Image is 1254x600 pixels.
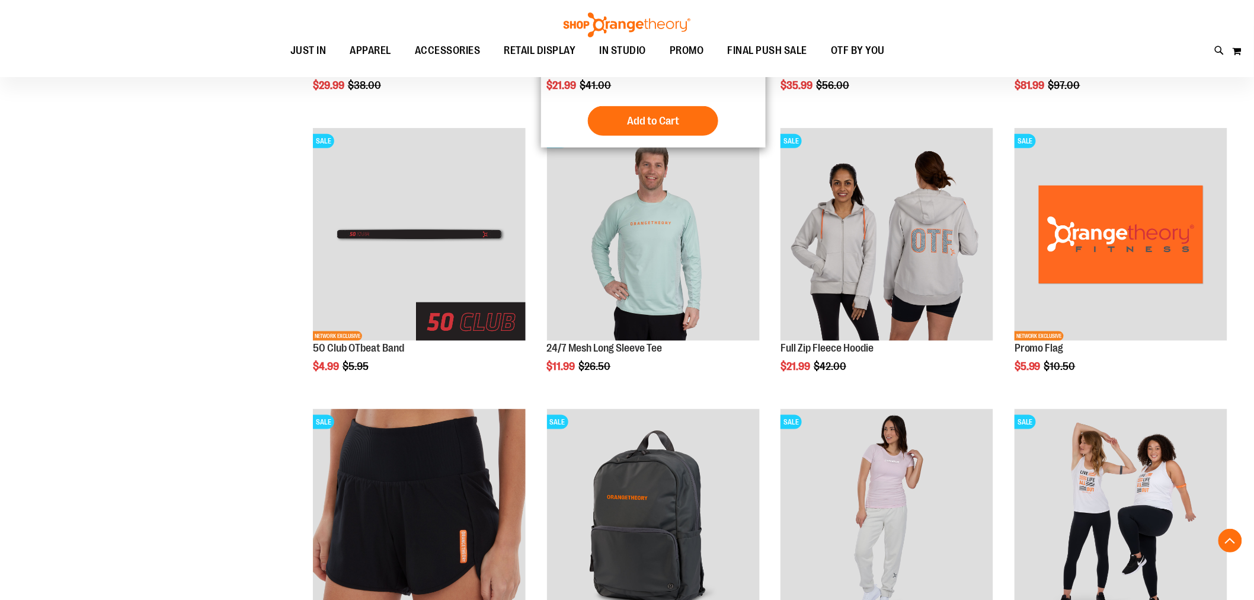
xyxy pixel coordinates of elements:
span: OTF BY YOU [831,37,885,64]
a: Main Image of 1457091SALE [780,128,993,343]
div: product [775,122,999,403]
span: $42.00 [814,360,848,372]
span: JUST IN [290,37,327,64]
a: Promo Flag [1015,342,1064,354]
span: $5.99 [1015,360,1042,372]
span: $97.00 [1048,79,1082,91]
a: JUST IN [279,37,338,65]
a: IN STUDIO [588,37,658,65]
span: $81.99 [1015,79,1047,91]
span: $10.50 [1044,360,1077,372]
span: RETAIL DISPLAY [504,37,576,64]
span: $21.99 [780,360,812,372]
span: NETWORK EXCLUSIVE [1015,331,1064,341]
span: SALE [1015,415,1036,429]
a: Product image for Promo Flag OrangeSALENETWORK EXCLUSIVE [1015,128,1227,343]
span: $38.00 [348,79,383,91]
span: SALE [547,415,568,429]
span: $29.99 [313,79,346,91]
span: $41.00 [580,79,613,91]
span: $4.99 [313,360,341,372]
span: Add to Cart [627,114,679,127]
span: $5.95 [343,360,370,372]
button: Add to Cart [588,106,718,136]
span: IN STUDIO [600,37,647,64]
img: Main Image of 1457091 [780,128,993,341]
img: Main View of 2024 50 Club OTBeat Band [313,128,526,341]
span: SALE [780,134,802,148]
a: Main Image of 1457095SALE [547,128,760,343]
a: APPAREL [338,37,404,65]
a: 50 Club OTbeat Band [313,342,404,354]
img: Shop Orangetheory [562,12,692,37]
div: product [307,122,532,403]
a: Full Zip Fleece Hoodie [780,342,874,354]
span: PROMO [670,37,704,64]
button: Back To Top [1218,529,1242,553]
img: Product image for Promo Flag Orange [1015,128,1227,341]
span: SALE [1015,134,1036,148]
a: Main View of 2024 50 Club OTBeat BandSALENETWORK EXCLUSIVE [313,128,526,343]
a: FINAL PUSH SALE [716,37,820,64]
div: product [1009,122,1233,403]
span: NETWORK EXCLUSIVE [313,331,362,341]
div: product [541,122,766,403]
span: $11.99 [547,360,577,372]
span: SALE [313,415,334,429]
span: APPAREL [350,37,392,64]
span: ACCESSORIES [415,37,481,64]
a: ACCESSORIES [403,37,492,65]
a: RETAIL DISPLAY [492,37,588,65]
span: FINAL PUSH SALE [728,37,808,64]
span: $26.50 [579,360,613,372]
span: $21.99 [547,79,578,91]
a: OTF BY YOU [819,37,897,65]
span: SALE [313,134,334,148]
a: PROMO [658,37,716,65]
span: $35.99 [780,79,814,91]
img: Main Image of 1457095 [547,128,760,341]
a: 24/7 Mesh Long Sleeve Tee [547,342,663,354]
span: $56.00 [816,79,851,91]
span: SALE [780,415,802,429]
